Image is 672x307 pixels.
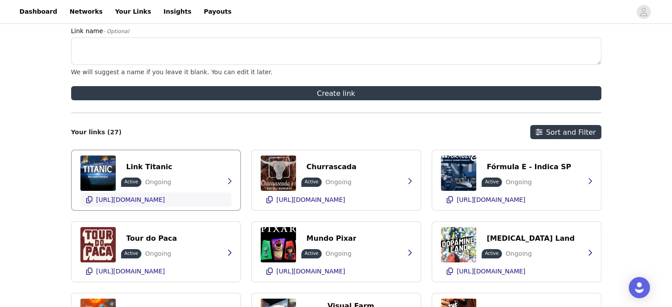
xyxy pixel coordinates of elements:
[485,178,499,185] p: Active
[277,196,345,203] p: [URL][DOMAIN_NAME]
[110,2,156,22] a: Your Links
[325,178,351,187] p: Ongoing
[145,249,171,258] p: Ongoing
[261,264,412,278] button: [URL][DOMAIN_NAME]
[80,227,116,262] img: Tour do Paca - São Paulo | Fever
[126,234,177,243] p: Tour do Paca
[482,160,577,174] button: Fórmula E - Indica SP
[80,193,232,207] button: [URL][DOMAIN_NAME]
[71,68,601,76] div: We will suggest a name if you leave it blank. You can edit it later.
[198,2,237,22] a: Payouts
[505,178,532,187] p: Ongoing
[487,163,571,171] p: Fórmula E - Indica SP
[307,234,357,243] p: Mundo Pixar
[125,178,138,185] p: Active
[261,227,296,262] img: Mundo Pixar - São Paulo - Ingressos | Fever
[307,163,357,171] p: Churrascada
[629,277,650,298] div: Open Intercom Messenger
[277,268,345,275] p: [URL][DOMAIN_NAME]
[441,264,592,278] button: [URL][DOMAIN_NAME]
[126,163,172,171] p: Link Titanic
[96,268,165,275] p: [URL][DOMAIN_NAME]
[71,86,601,100] button: Create link
[261,155,296,191] img: Festival Churrascada - Ingressos | Fever
[71,129,122,136] h2: Your links (27)
[305,178,319,185] p: Active
[80,264,232,278] button: [URL][DOMAIN_NAME]
[64,2,108,22] a: Networks
[530,125,601,139] button: Sort and Filter
[457,268,526,275] p: [URL][DOMAIN_NAME]
[325,249,351,258] p: Ongoing
[441,193,592,207] button: [URL][DOMAIN_NAME]
[125,250,138,257] p: Active
[487,234,575,243] p: [MEDICAL_DATA] Land
[121,160,178,174] button: Link Titanic
[639,5,648,19] div: avatar
[145,178,171,187] p: Ongoing
[301,160,362,174] button: Churrascada
[158,2,197,22] a: Insights
[505,249,532,258] p: Ongoing
[485,250,499,257] p: Active
[80,155,116,191] img: Titanic: Uma Viagem Imersiva - São Paulo - Ingressos | Fever
[441,155,476,191] img: Formula E - São Paulo E-Prix 2025 - São Paulo | Fever
[14,2,62,22] a: Dashboard
[121,231,182,246] button: Tour do Paca
[103,28,129,34] span: - Optional
[261,193,412,207] button: [URL][DOMAIN_NAME]
[457,196,526,203] p: [URL][DOMAIN_NAME]
[482,231,580,246] button: [MEDICAL_DATA] Land
[441,227,476,262] img: Dopamine Land: Uma Experiência Multissensorial - São Paulo - Ingressos | Fever
[71,27,596,36] label: Link name
[301,231,362,246] button: Mundo Pixar
[96,196,165,203] p: [URL][DOMAIN_NAME]
[305,250,319,257] p: Active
